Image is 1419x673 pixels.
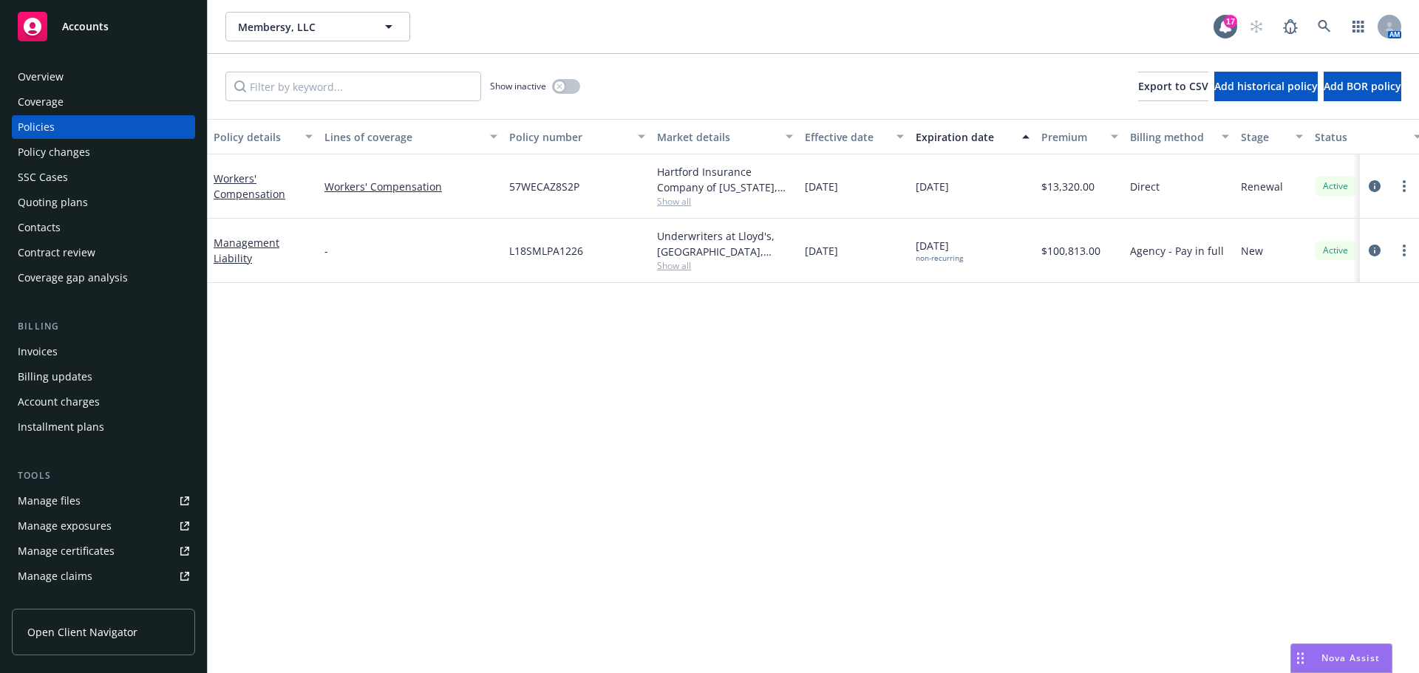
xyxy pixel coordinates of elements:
[1324,72,1401,101] button: Add BOR policy
[916,179,949,194] span: [DATE]
[12,241,195,264] a: Contract review
[910,119,1035,154] button: Expiration date
[1321,652,1380,664] span: Nova Assist
[18,564,92,588] div: Manage claims
[18,415,104,439] div: Installment plans
[12,140,195,164] a: Policy changes
[12,191,195,214] a: Quoting plans
[12,365,195,389] a: Billing updates
[805,243,838,259] span: [DATE]
[214,236,279,265] a: Management Liability
[12,489,195,513] a: Manage files
[62,21,109,33] span: Accounts
[916,129,1013,145] div: Expiration date
[12,415,195,439] a: Installment plans
[27,624,137,640] span: Open Client Navigator
[238,19,366,35] span: Membersy, LLC
[18,165,68,189] div: SSC Cases
[1214,72,1318,101] button: Add historical policy
[1130,129,1213,145] div: Billing method
[1324,79,1401,93] span: Add BOR policy
[1138,72,1208,101] button: Export to CSV
[12,390,195,414] a: Account charges
[12,266,195,290] a: Coverage gap analysis
[1366,177,1384,195] a: circleInformation
[18,514,112,538] div: Manage exposures
[12,65,195,89] a: Overview
[18,216,61,239] div: Contacts
[503,119,651,154] button: Policy number
[18,191,88,214] div: Quoting plans
[1242,12,1271,41] a: Start snowing
[799,119,910,154] button: Effective date
[324,129,481,145] div: Lines of coverage
[18,90,64,114] div: Coverage
[509,129,629,145] div: Policy number
[12,165,195,189] a: SSC Cases
[657,195,793,208] span: Show all
[1395,177,1413,195] a: more
[490,80,546,92] span: Show inactive
[18,241,95,264] div: Contract review
[916,253,963,263] div: non-recurring
[1035,119,1124,154] button: Premium
[12,90,195,114] a: Coverage
[1310,12,1339,41] a: Search
[18,590,87,613] div: Manage BORs
[1241,129,1287,145] div: Stage
[324,243,328,259] span: -
[1321,180,1350,193] span: Active
[805,129,888,145] div: Effective date
[657,259,793,272] span: Show all
[12,564,195,588] a: Manage claims
[1214,79,1318,93] span: Add historical policy
[1276,12,1305,41] a: Report a Bug
[18,390,100,414] div: Account charges
[509,179,579,194] span: 57WECAZ8S2P
[1344,12,1373,41] a: Switch app
[1124,119,1235,154] button: Billing method
[214,171,285,201] a: Workers' Compensation
[1315,129,1405,145] div: Status
[1366,242,1384,259] a: circleInformation
[1235,119,1309,154] button: Stage
[18,115,55,139] div: Policies
[12,590,195,613] a: Manage BORs
[18,266,128,290] div: Coverage gap analysis
[18,65,64,89] div: Overview
[1041,129,1102,145] div: Premium
[225,12,410,41] button: Membersy, LLC
[18,365,92,389] div: Billing updates
[916,238,963,263] span: [DATE]
[12,539,195,563] a: Manage certificates
[1241,243,1263,259] span: New
[1041,179,1095,194] span: $13,320.00
[12,216,195,239] a: Contacts
[12,514,195,538] a: Manage exposures
[1224,15,1237,28] div: 17
[18,140,90,164] div: Policy changes
[319,119,503,154] button: Lines of coverage
[657,129,777,145] div: Market details
[12,468,195,483] div: Tools
[1130,243,1224,259] span: Agency - Pay in full
[18,489,81,513] div: Manage files
[1395,242,1413,259] a: more
[225,72,481,101] input: Filter by keyword...
[18,539,115,563] div: Manage certificates
[214,129,296,145] div: Policy details
[12,6,195,47] a: Accounts
[1241,179,1283,194] span: Renewal
[12,319,195,334] div: Billing
[12,115,195,139] a: Policies
[805,179,838,194] span: [DATE]
[324,179,497,194] a: Workers' Compensation
[12,340,195,363] a: Invoices
[1041,243,1100,259] span: $100,813.00
[509,243,583,259] span: L18SMLPA1226
[1130,179,1160,194] span: Direct
[657,164,793,195] div: Hartford Insurance Company of [US_STATE], Hartford Insurance Group
[1321,244,1350,257] span: Active
[1291,644,1310,672] div: Drag to move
